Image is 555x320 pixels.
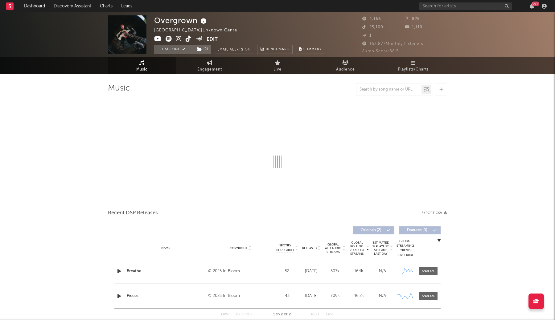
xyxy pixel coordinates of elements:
div: Global Streaming Trend (Last 60D) [396,239,414,257]
input: Search by song name or URL [356,87,421,92]
button: Previous [236,313,253,316]
button: Features(0) [399,226,441,234]
a: Music [108,57,176,74]
span: to [276,313,280,316]
button: Summary [296,45,325,54]
button: (2) [193,45,211,54]
button: First [221,313,230,316]
a: Live [244,57,311,74]
button: Originals(2) [353,226,394,234]
div: [GEOGRAPHIC_DATA] | Unknown Genre [154,27,244,34]
span: Playlists/Charts [398,66,429,73]
span: Global ATD Audio Streams [325,243,342,254]
a: Playlists/Charts [379,57,447,74]
span: 25,100 [362,25,383,29]
span: Released [302,246,317,250]
span: Benchmark [266,46,289,53]
span: of [284,313,288,316]
span: Recent DSP Releases [108,209,158,217]
div: 507k [325,268,345,274]
div: 43 [276,293,298,299]
span: Estimated % Playlist Streams Last Day [372,241,389,256]
button: Export CSV [421,211,447,215]
div: Name [127,246,205,250]
div: N/A [372,268,393,274]
a: Breathe [127,268,205,274]
span: 825 [405,17,420,21]
button: Edit [207,36,218,43]
span: Summary [303,48,322,51]
span: 4,166 [362,17,381,21]
span: 1,110 [405,25,422,29]
div: © 2025 In Bloom [208,292,273,300]
div: 1 2 2 [265,311,299,318]
div: 52 [276,268,298,274]
span: Live [273,66,282,73]
div: N/A [372,293,393,299]
div: 46.2k [348,293,369,299]
em: On [245,48,251,51]
button: Last [326,313,334,316]
button: Tracking [154,45,193,54]
div: 99 + [532,2,539,6]
a: Benchmark [257,45,293,54]
span: Copyright [230,246,248,250]
a: Audience [311,57,379,74]
div: [DATE] [301,293,322,299]
input: Search for artists [419,2,512,10]
span: Originals ( 2 ) [357,229,385,232]
button: Next [311,313,320,316]
div: 709k [325,293,345,299]
span: Engagement [197,66,222,73]
span: Features ( 0 ) [403,229,431,232]
div: Overgrown [154,15,208,26]
span: Spotify Popularity [276,243,294,253]
span: Jump Score: 88.5 [362,49,399,53]
button: 99+ [530,4,534,9]
span: Global Rolling 7D Audio Streams [348,241,365,256]
span: 163,877 Monthly Listeners [362,42,423,46]
span: Audience [336,66,355,73]
span: 1 [362,34,372,38]
a: Engagement [176,57,244,74]
div: 164k [348,268,369,274]
span: ( 2 ) [193,45,211,54]
a: Pieces [127,293,205,299]
span: Music [136,66,148,73]
div: [DATE] [301,268,322,274]
button: Email AlertsOn [214,45,254,54]
div: © 2025 In Bloom [208,268,273,275]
